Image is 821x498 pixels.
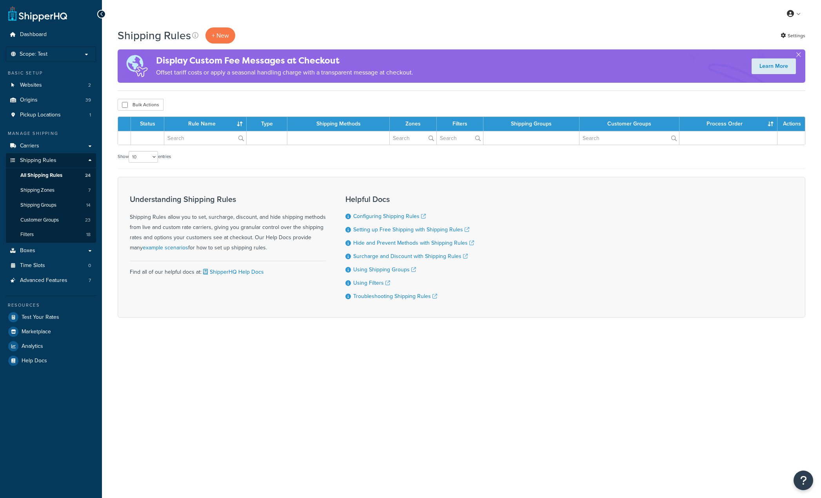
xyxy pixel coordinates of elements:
span: Filters [20,231,34,238]
a: Origins 39 [6,93,96,107]
th: Zones [390,117,437,131]
button: Bulk Actions [118,99,163,111]
span: 0 [88,262,91,269]
a: ShipperHQ Home [8,6,67,22]
a: Analytics [6,339,96,353]
th: Type [247,117,287,131]
li: Websites [6,78,96,93]
li: Origins [6,93,96,107]
p: + New [205,27,235,44]
span: Advanced Features [20,277,67,284]
label: Show entries [118,151,171,163]
span: Carriers [20,143,39,149]
a: example scenarios [143,244,188,252]
li: Shipping Groups [6,198,96,213]
th: Status [131,117,164,131]
span: Origins [20,97,38,104]
div: Shipping Rules allow you to set, surcharge, discount, and hide shipping methods from live and cus... [130,195,326,253]
li: Marketplace [6,325,96,339]
a: All Shipping Rules 24 [6,168,96,183]
th: Process Order [679,117,777,131]
span: 39 [85,97,91,104]
span: 23 [85,217,91,224]
span: Shipping Groups [20,202,56,209]
span: Pickup Locations [20,112,61,118]
a: Learn More [752,58,796,74]
div: Basic Setup [6,70,96,76]
h1: Shipping Rules [118,28,191,43]
span: 24 [85,172,91,179]
li: Shipping Rules [6,153,96,243]
span: 7 [89,277,91,284]
th: Shipping Groups [483,117,579,131]
div: Manage Shipping [6,130,96,137]
h4: Display Custom Fee Messages at Checkout [156,54,413,67]
li: Pickup Locations [6,108,96,122]
a: Shipping Groups 14 [6,198,96,213]
a: Shipping Zones 7 [6,183,96,198]
a: Using Shipping Groups [353,265,416,274]
li: Advanced Features [6,273,96,288]
a: ShipperHQ Help Docs [202,268,264,276]
a: Time Slots 0 [6,258,96,273]
a: Filters 18 [6,227,96,242]
input: Search [437,131,483,145]
a: Help Docs [6,354,96,368]
span: Time Slots [20,262,45,269]
select: Showentries [129,151,158,163]
input: Search [164,131,246,145]
a: Setting up Free Shipping with Shipping Rules [353,225,469,234]
p: Offset tariff costs or apply a seasonal handling charge with a transparent message at checkout. [156,67,413,78]
span: All Shipping Rules [20,172,62,179]
a: Surcharge and Discount with Shipping Rules [353,252,468,260]
li: Customer Groups [6,213,96,227]
span: Customer Groups [20,217,59,224]
a: Carriers [6,139,96,153]
a: Settings [781,30,805,41]
span: Websites [20,82,42,89]
li: Time Slots [6,258,96,273]
th: Rule Name [164,117,247,131]
span: 18 [86,231,91,238]
li: All Shipping Rules [6,168,96,183]
span: Shipping Zones [20,187,54,194]
a: Test Your Rates [6,310,96,324]
input: Search [390,131,436,145]
a: Configuring Shipping Rules [353,212,426,220]
button: Open Resource Center [794,471,813,490]
input: Search [579,131,679,145]
th: Actions [777,117,805,131]
th: Filters [437,117,483,131]
a: Boxes [6,244,96,258]
h3: Understanding Shipping Rules [130,195,326,204]
a: Pickup Locations 1 [6,108,96,122]
a: Hide and Prevent Methods with Shipping Rules [353,239,474,247]
a: Shipping Rules [6,153,96,168]
span: Analytics [22,343,43,350]
span: Help Docs [22,358,47,364]
a: Dashboard [6,27,96,42]
div: Find all of our helpful docs at: [130,261,326,277]
th: Shipping Methods [287,117,390,131]
div: Resources [6,302,96,309]
th: Customer Groups [579,117,679,131]
a: Websites 2 [6,78,96,93]
li: Shipping Zones [6,183,96,198]
a: Advanced Features 7 [6,273,96,288]
h3: Helpful Docs [345,195,474,204]
span: Dashboard [20,31,47,38]
img: duties-banner-06bc72dcb5fe05cb3f9472aba00be2ae8eb53ab6f0d8bb03d382ba314ac3c341.png [118,49,156,83]
span: 7 [88,187,91,194]
span: 14 [86,202,91,209]
a: Using Filters [353,279,390,287]
span: 2 [88,82,91,89]
span: Boxes [20,247,35,254]
span: Shipping Rules [20,157,56,164]
a: Customer Groups 23 [6,213,96,227]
